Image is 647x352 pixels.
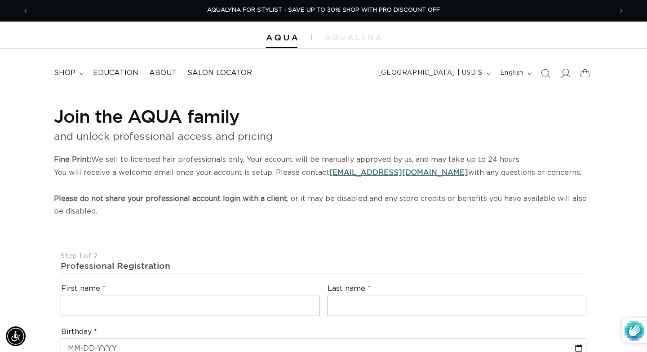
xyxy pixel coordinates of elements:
span: About [149,68,177,78]
h1: Join the AQUA family [54,104,593,128]
button: [GEOGRAPHIC_DATA] | USD $ [373,65,495,82]
p: and unlock professional access and pricing [54,128,593,146]
strong: Fine Print: [54,156,91,163]
a: Salon Locator [182,63,257,83]
div: Professional Registration [61,260,586,272]
span: English [500,68,523,78]
button: Next announcement [612,2,631,19]
div: Accessibility Menu [6,326,26,346]
img: Aqua Hair Extensions [266,35,297,41]
label: Last name [328,284,371,294]
a: Education [88,63,144,83]
summary: Search [536,63,555,83]
button: English [495,65,536,82]
label: First name [61,284,106,294]
span: [GEOGRAPHIC_DATA] | USD $ [378,68,483,78]
summary: shop [49,63,88,83]
span: Education [93,68,138,78]
button: Previous announcement [16,2,35,19]
strong: Please do not share your professional account login with a client [54,195,287,202]
div: Step 1 of 2 [61,252,586,261]
label: Birthday [61,327,97,337]
p: We sell to licensed hair professionals only. Your account will be manually approved by us, and ma... [54,153,593,218]
a: About [144,63,182,83]
img: aqualyna.com [325,35,381,40]
span: Salon Locator [187,68,252,78]
iframe: Chat Widget [602,309,647,352]
span: shop [54,68,75,78]
a: [EMAIL_ADDRESS][DOMAIN_NAME] [329,169,468,176]
span: AQUALYNA FOR STYLIST - SAVE UP TO 30% SHOP WITH PRO DISCOUNT OFF [207,7,440,13]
